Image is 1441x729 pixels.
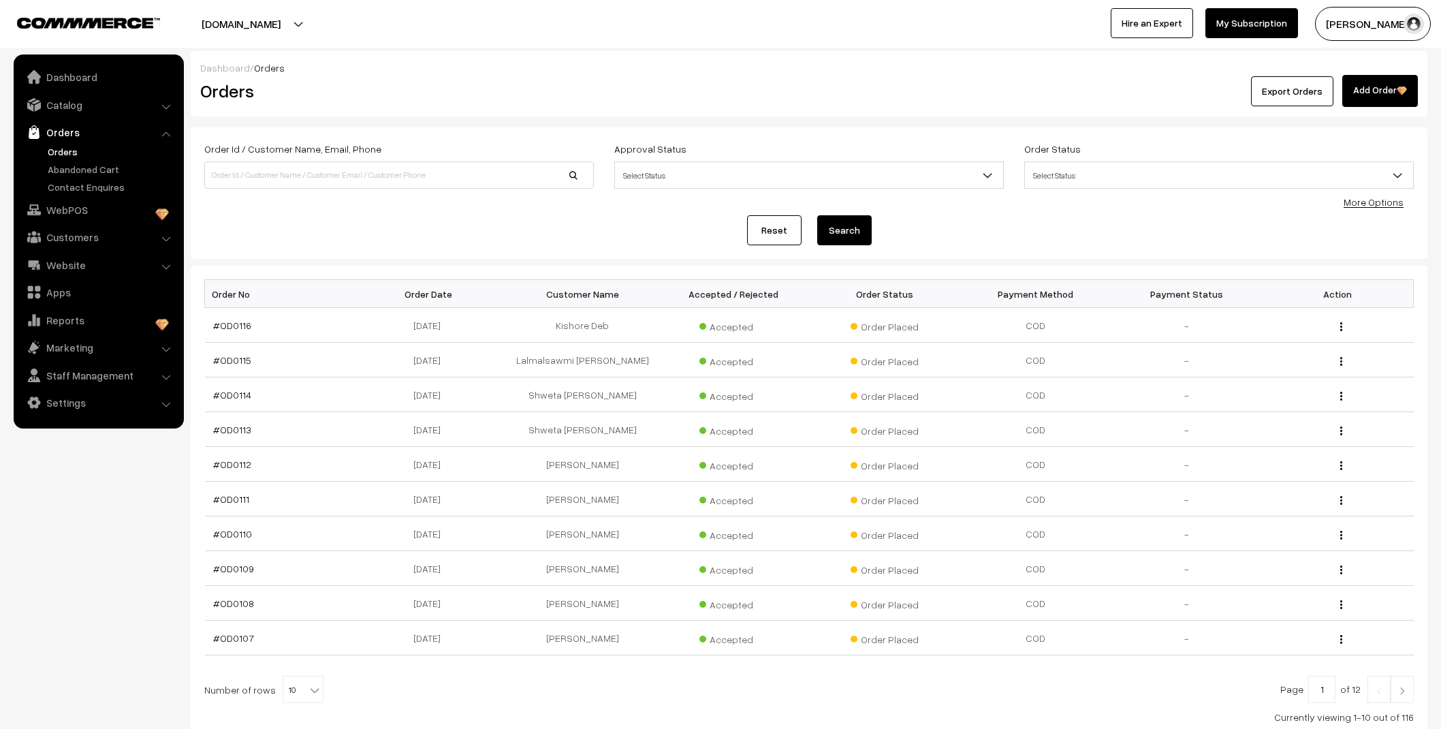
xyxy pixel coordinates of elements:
td: - [1111,482,1263,516]
div: Currently viewing 1-10 out of 116 [204,710,1414,724]
a: WebPOS [17,198,179,222]
td: - [1111,586,1263,621]
a: #OD0108 [213,598,254,609]
th: Customer Name [507,280,658,308]
span: Order Placed [851,490,919,508]
a: Website [17,253,179,277]
span: Accepted [699,594,767,612]
a: Reports [17,308,179,332]
a: #OD0109 [213,563,254,574]
h2: Orders [200,80,592,102]
td: - [1111,447,1263,482]
span: Select Status [1024,161,1414,189]
a: Staff Management [17,363,179,388]
a: #OD0115 [213,354,251,366]
span: 10 [283,677,323,704]
a: #OD0111 [213,493,249,505]
span: Select Status [615,164,1003,187]
td: [PERSON_NAME] [507,482,658,516]
a: Orders [44,144,179,159]
a: Hire an Expert [1111,8,1193,38]
a: COMMMERCE [17,14,136,30]
td: - [1111,343,1263,377]
span: Number of rows [204,683,276,697]
img: Menu [1340,461,1342,470]
td: - [1111,551,1263,586]
a: Settings [17,390,179,415]
td: [DATE] [355,551,507,586]
td: COD [960,343,1111,377]
img: Menu [1340,426,1342,435]
span: Order Placed [851,386,919,403]
a: My Subscription [1205,8,1298,38]
td: [DATE] [355,343,507,377]
a: Reset [747,215,802,245]
button: Search [817,215,872,245]
span: Order Placed [851,525,919,542]
span: Accepted [699,559,767,577]
span: Order Placed [851,559,919,577]
span: Accepted [699,525,767,542]
a: Add Order [1342,75,1418,107]
span: Order Placed [851,594,919,612]
td: COD [960,586,1111,621]
td: Lalmalsawmi [PERSON_NAME] [507,343,658,377]
input: Order Id / Customer Name / Customer Email / Customer Phone [204,161,594,189]
a: #OD0113 [213,424,251,435]
td: - [1111,516,1263,551]
a: #OD0116 [213,320,251,331]
td: [PERSON_NAME] [507,516,658,551]
td: [DATE] [355,482,507,516]
a: Dashboard [17,65,179,89]
span: Select Status [614,161,1004,189]
a: #OD0112 [213,459,251,470]
a: More Options [1344,196,1404,208]
img: COMMMERCE [17,18,160,28]
img: user [1404,14,1424,34]
td: - [1111,377,1263,412]
img: Menu [1340,600,1342,609]
div: / [200,61,1418,75]
a: Customers [17,225,179,249]
span: Accepted [699,629,767,647]
td: [PERSON_NAME] [507,621,658,655]
td: COD [960,412,1111,447]
img: Left [1373,687,1385,695]
button: [DOMAIN_NAME] [154,7,328,41]
th: Payment Method [960,280,1111,308]
span: Order Placed [851,629,919,647]
a: #OD0114 [213,389,251,401]
th: Action [1263,280,1414,308]
span: Accepted [699,490,767,508]
td: COD [960,377,1111,412]
span: Accepted [699,420,767,438]
span: of 12 [1340,683,1361,695]
img: Right [1396,687,1408,695]
label: Approval Status [614,142,686,156]
label: Order Id / Customer Name, Email, Phone [204,142,381,156]
span: Orders [254,62,285,74]
img: Menu [1340,357,1342,366]
td: COD [960,621,1111,655]
td: Shweta [PERSON_NAME] [507,377,658,412]
td: [DATE] [355,621,507,655]
td: [DATE] [355,377,507,412]
span: Order Placed [851,316,919,334]
a: Contact Enquires [44,180,179,194]
td: [DATE] [355,308,507,343]
td: [DATE] [355,412,507,447]
span: Order Placed [851,420,919,438]
td: COD [960,447,1111,482]
a: Marketing [17,335,179,360]
th: Order No [205,280,356,308]
td: - [1111,412,1263,447]
td: - [1111,621,1263,655]
a: Orders [17,120,179,144]
span: Accepted [699,351,767,369]
button: Export Orders [1251,76,1333,106]
th: Payment Status [1111,280,1263,308]
td: [PERSON_NAME] [507,551,658,586]
td: Kishore Deb [507,308,658,343]
span: Select Status [1025,164,1413,187]
td: - [1111,308,1263,343]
